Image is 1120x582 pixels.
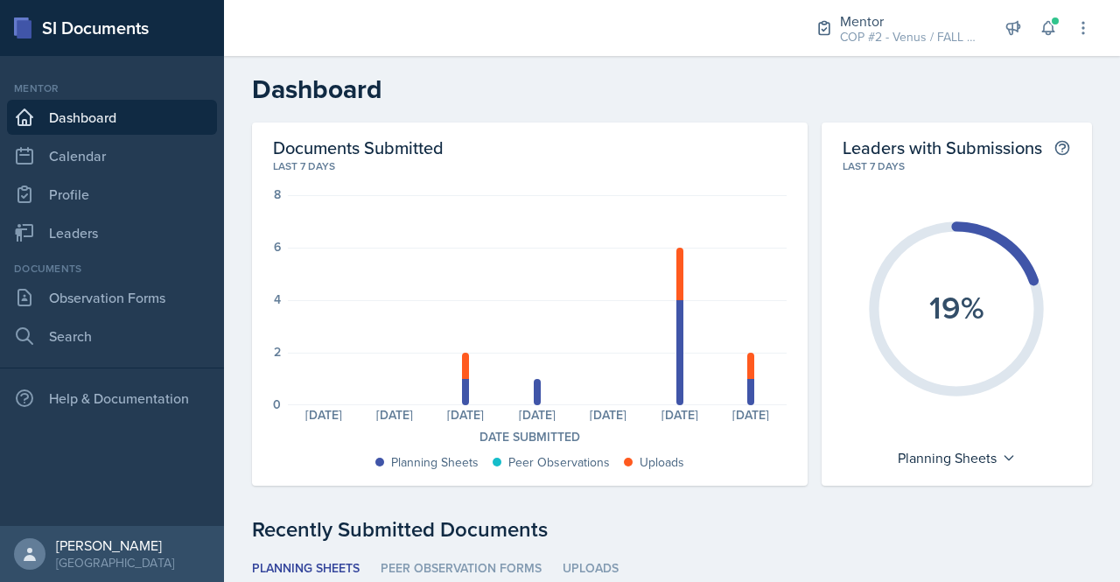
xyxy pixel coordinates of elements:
div: Last 7 days [843,158,1071,174]
a: Leaders [7,215,217,250]
a: Calendar [7,138,217,173]
div: [DATE] [288,409,359,421]
div: Mentor [7,81,217,96]
div: Recently Submitted Documents [252,514,1092,545]
h2: Dashboard [252,74,1092,105]
text: 19% [929,284,984,330]
div: Planning Sheets [391,453,479,472]
div: [DATE] [644,409,715,421]
div: Date Submitted [273,428,787,446]
div: 2 [274,346,281,358]
div: [PERSON_NAME] [56,536,174,554]
a: Search [7,319,217,354]
div: Peer Observations [508,453,610,472]
h2: Leaders with Submissions [843,137,1042,158]
div: Uploads [640,453,684,472]
div: 6 [274,241,281,253]
div: Planning Sheets [889,444,1025,472]
div: Last 7 days [273,158,787,174]
div: [DATE] [359,409,430,421]
h2: Documents Submitted [273,137,787,158]
div: Mentor [840,11,980,32]
div: Help & Documentation [7,381,217,416]
div: Documents [7,261,217,277]
div: [GEOGRAPHIC_DATA] [56,554,174,571]
a: Dashboard [7,100,217,135]
div: 0 [273,398,281,410]
div: [DATE] [715,409,786,421]
div: 8 [274,188,281,200]
a: Profile [7,177,217,212]
div: [DATE] [501,409,572,421]
div: COP #2 - Venus / FALL 2025 [840,28,980,46]
div: [DATE] [430,409,501,421]
div: [DATE] [573,409,644,421]
a: Observation Forms [7,280,217,315]
div: 4 [274,293,281,305]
